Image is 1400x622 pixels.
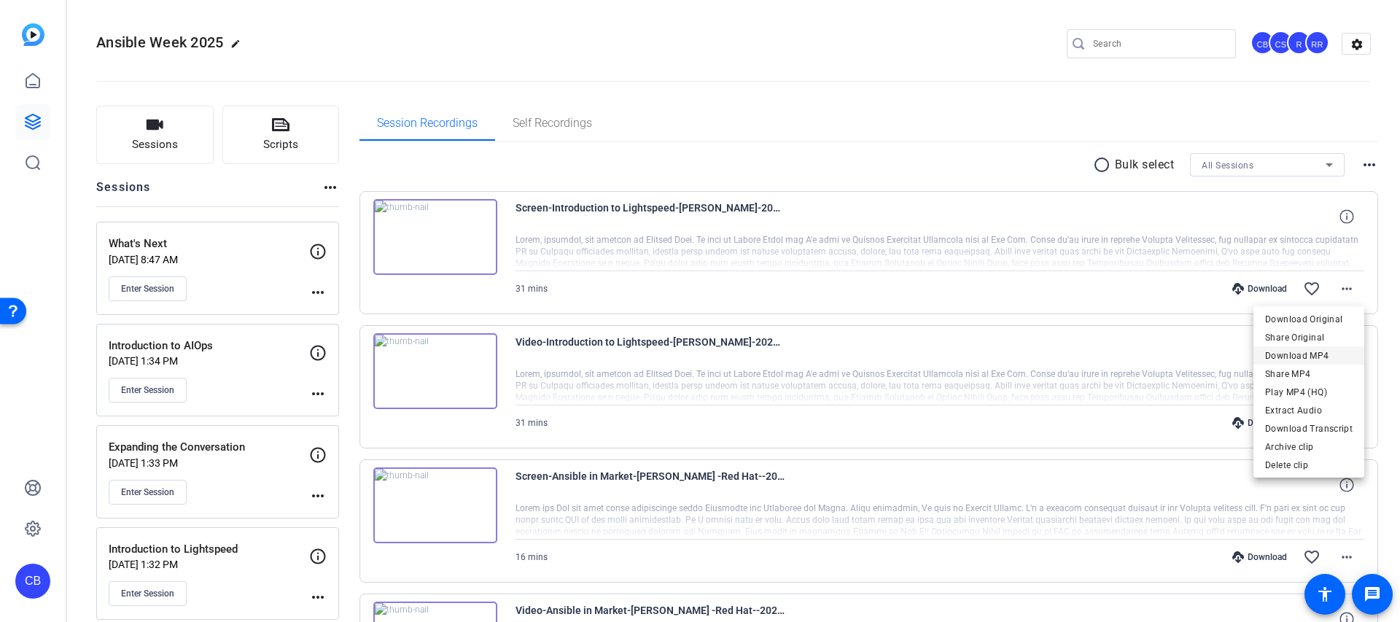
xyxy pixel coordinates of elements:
span: Archive clip [1265,438,1353,456]
span: Extract Audio [1265,402,1353,419]
span: Download Original [1265,311,1353,328]
span: Delete clip [1265,456,1353,474]
span: Share MP4 [1265,365,1353,383]
span: Play MP4 (HQ) [1265,384,1353,401]
span: Share Original [1265,329,1353,346]
span: Download MP4 [1265,347,1353,365]
span: Download Transcript [1265,420,1353,438]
